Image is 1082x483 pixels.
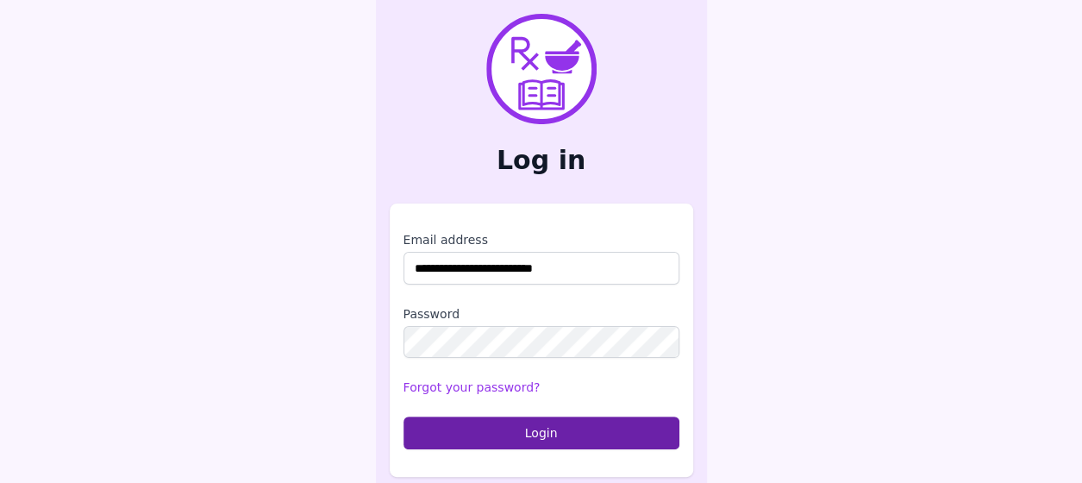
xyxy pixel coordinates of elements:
button: Login [403,417,679,449]
label: Email address [403,231,679,248]
h2: Log in [390,145,693,176]
img: PharmXellence Logo [486,14,597,124]
a: Forgot your password? [403,380,541,394]
label: Password [403,305,679,323]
